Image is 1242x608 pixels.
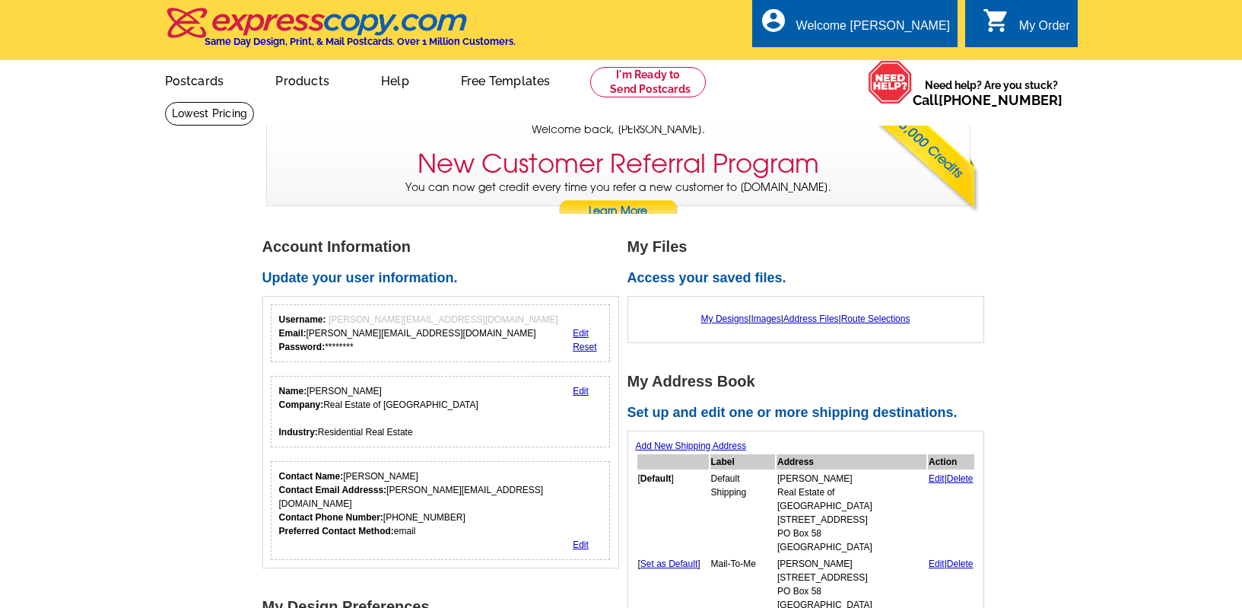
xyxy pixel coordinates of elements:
[262,239,627,255] h1: Account Information
[913,78,1070,108] span: Need help? Are you stuck?
[947,559,974,569] a: Delete
[640,559,697,569] a: Set as Default
[279,342,326,352] strong: Password:
[627,270,993,287] h2: Access your saved files.
[205,36,516,47] h4: Same Day Design, Print, & Mail Postcards. Over 1 Million Customers.
[279,328,307,339] strong: Email:
[279,470,602,538] div: [PERSON_NAME] [PERSON_NAME][EMAIL_ADDRESS][DOMAIN_NAME] [PHONE_NUMBER] email
[418,148,819,180] h3: New Customer Referral Program
[760,7,787,34] i: account_circle
[640,473,672,484] b: Default
[558,200,678,223] a: Learn More
[701,314,749,324] a: My Designs
[279,512,383,523] strong: Contact Phone Number:
[251,62,354,97] a: Products
[279,386,307,396] strong: Name:
[262,270,627,287] h2: Update your user information.
[913,92,1063,108] span: Call
[437,62,575,97] a: Free Templates
[636,441,746,451] a: Add New Shipping Address
[573,540,589,550] a: Edit
[279,384,478,439] div: [PERSON_NAME] Real Estate of [GEOGRAPHIC_DATA] Residential Real Estate
[279,526,394,536] strong: Preferred Contact Method:
[939,92,1063,108] a: [PHONE_NUMBER]
[279,314,326,325] strong: Username:
[141,62,249,97] a: Postcards
[637,471,709,555] td: [ ]
[983,17,1070,36] a: shopping_cart My Order
[573,328,589,339] a: Edit
[983,7,1010,34] i: shopping_cart
[710,454,776,470] th: Label
[751,314,780,324] a: Images
[929,559,945,569] a: Edit
[271,304,611,362] div: Your login information.
[1019,19,1070,40] div: My Order
[627,239,993,255] h1: My Files
[279,471,344,482] strong: Contact Name:
[165,18,516,47] a: Same Day Design, Print, & Mail Postcards. Over 1 Million Customers.
[532,122,705,138] span: Welcome back, [PERSON_NAME].
[573,386,589,396] a: Edit
[279,485,387,495] strong: Contact Email Addresss:
[777,454,926,470] th: Address
[841,314,910,324] a: Route Selections
[796,19,950,40] div: Welcome [PERSON_NAME]
[267,180,970,223] p: You can now get credit every time you refer a new customer to [DOMAIN_NAME].
[947,473,974,484] a: Delete
[329,314,558,325] span: [PERSON_NAME][EMAIL_ADDRESS][DOMAIN_NAME]
[928,471,974,555] td: |
[868,60,913,104] img: help
[710,471,776,555] td: Default Shipping
[271,461,611,560] div: Who should we contact regarding order issues?
[627,374,993,390] h1: My Address Book
[783,314,839,324] a: Address Files
[928,454,974,470] th: Action
[279,313,558,354] div: [PERSON_NAME][EMAIL_ADDRESS][DOMAIN_NAME] ********
[279,427,318,438] strong: Industry:
[271,376,611,447] div: Your personal details.
[279,399,324,410] strong: Company:
[636,304,976,333] div: | | |
[357,62,434,97] a: Help
[929,473,945,484] a: Edit
[573,342,596,352] a: Reset
[627,405,993,422] h2: Set up and edit one or more shipping destinations.
[777,471,926,555] td: [PERSON_NAME] Real Estate of [GEOGRAPHIC_DATA] [STREET_ADDRESS] PO Box 58 [GEOGRAPHIC_DATA]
